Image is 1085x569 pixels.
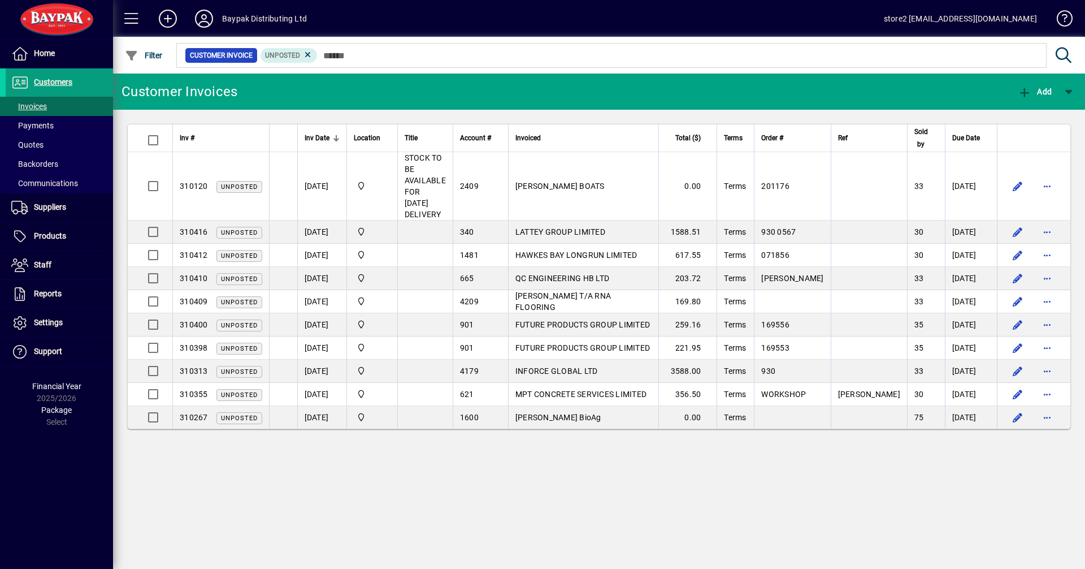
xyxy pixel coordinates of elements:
a: Products [6,222,113,251]
td: [DATE] [297,360,346,383]
span: Terms [724,343,746,352]
span: 1600 [460,413,479,422]
span: Baypak - Onekawa [354,295,390,308]
span: 310355 [180,390,208,399]
span: Account # [460,132,491,144]
td: [DATE] [297,221,346,244]
span: 310400 [180,320,208,329]
td: [DATE] [945,267,997,290]
span: 169556 [761,320,789,329]
span: Baypak - Onekawa [354,180,390,192]
button: Edit [1009,246,1027,264]
span: [PERSON_NAME] [838,390,900,399]
div: Sold by [914,126,938,150]
span: Payments [11,121,54,130]
a: Backorders [6,154,113,174]
span: 665 [460,274,474,283]
span: 33 [914,274,924,283]
td: [DATE] [297,290,346,313]
button: Edit [1009,408,1027,426]
button: Filter [122,45,166,66]
span: Support [34,347,62,356]
button: More options [1038,316,1056,334]
button: More options [1038,269,1056,287]
td: [DATE] [945,360,997,383]
span: Inv # [180,132,194,144]
div: Customer Invoices [121,83,237,101]
span: Order # [761,132,783,144]
div: Title [405,132,446,144]
td: [DATE] [297,152,346,221]
span: 35 [914,343,924,352]
span: Baypak - Onekawa [354,249,390,261]
span: 340 [460,227,474,236]
span: Terms [724,390,746,399]
div: Inv # [180,132,262,144]
button: More options [1038,223,1056,241]
a: Suppliers [6,193,113,222]
a: Support [6,338,113,366]
td: [DATE] [945,313,997,337]
span: 35 [914,320,924,329]
td: 0.00 [658,406,717,429]
span: Financial Year [32,382,81,391]
button: More options [1038,339,1056,357]
td: [DATE] [297,313,346,337]
span: Customer Invoice [190,50,253,61]
span: Unposted [221,183,258,191]
span: Invoiced [515,132,541,144]
div: Total ($) [666,132,711,144]
span: 621 [460,390,474,399]
div: Inv Date [305,132,340,144]
td: [DATE] [945,152,997,221]
span: 4179 [460,367,479,376]
span: Terms [724,182,746,191]
td: [DATE] [297,406,346,429]
span: 201176 [761,182,789,191]
a: Staff [6,251,113,279]
div: Account # [460,132,501,144]
span: Quotes [11,140,44,149]
span: Staff [34,260,51,269]
span: 310416 [180,227,208,236]
span: Products [34,231,66,240]
span: Due Date [952,132,980,144]
td: [DATE] [945,221,997,244]
span: 901 [460,343,474,352]
span: [PERSON_NAME] T/A RNA FLOORING [515,291,611,312]
span: Ref [838,132,848,144]
span: 310409 [180,297,208,306]
span: Unposted [221,229,258,236]
span: 169553 [761,343,789,352]
span: Unposted [221,299,258,306]
button: Edit [1009,362,1027,380]
span: 33 [914,367,924,376]
div: Baypak Distributing Ltd [222,10,307,28]
button: More options [1038,292,1056,311]
span: 071856 [761,251,789,260]
span: 930 [761,367,775,376]
td: 356.50 [658,383,717,406]
button: More options [1038,362,1056,380]
span: Baypak - Onekawa [354,272,390,284]
span: Unposted [265,51,300,59]
button: Edit [1009,316,1027,334]
span: INFORCE GLOBAL LTD [515,367,598,376]
span: Terms [724,132,743,144]
span: Unposted [221,391,258,399]
span: Unposted [221,368,258,376]
a: Quotes [6,135,113,154]
span: HAWKES BAY LONGRUN LIMITED [515,251,637,260]
button: More options [1038,246,1056,264]
span: WORKSHOP [761,390,806,399]
span: Suppliers [34,202,66,212]
button: Edit [1009,292,1027,311]
span: Package [41,406,72,415]
span: Baypak - Onekawa [354,226,390,238]
td: 1588.51 [658,221,717,244]
a: Communications [6,174,113,193]
span: Settings [34,318,63,327]
button: Edit [1009,269,1027,287]
span: Title [405,132,418,144]
span: Baypak - Onekawa [354,411,390,424]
